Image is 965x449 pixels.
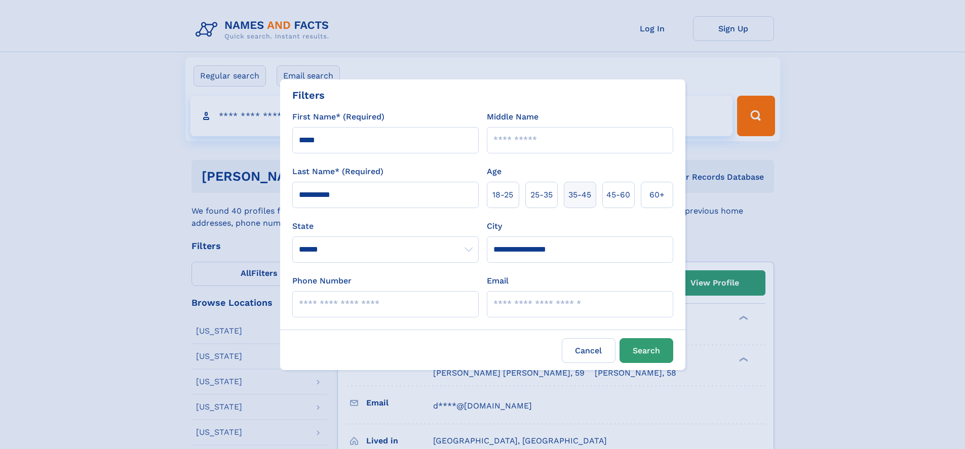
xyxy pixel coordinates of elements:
span: 18‑25 [492,189,513,201]
span: 35‑45 [568,189,591,201]
label: Phone Number [292,275,352,287]
label: City [487,220,502,232]
span: 60+ [649,189,665,201]
label: First Name* (Required) [292,111,384,123]
span: 45‑60 [606,189,630,201]
label: Cancel [562,338,615,363]
label: Last Name* (Required) [292,166,383,178]
div: Filters [292,88,325,103]
span: 25‑35 [530,189,553,201]
label: Email [487,275,509,287]
label: Middle Name [487,111,538,123]
button: Search [620,338,673,363]
label: State [292,220,479,232]
label: Age [487,166,501,178]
